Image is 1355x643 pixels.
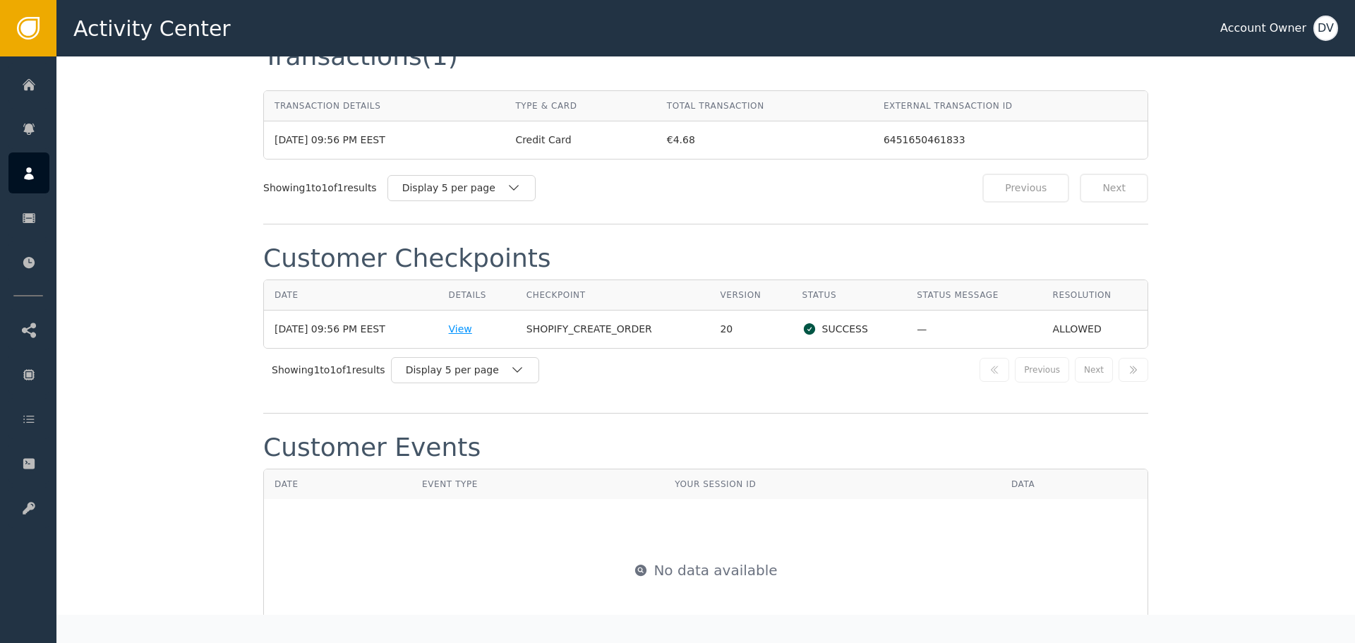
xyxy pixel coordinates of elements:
td: 20 [709,311,791,348]
div: Your Session ID [675,478,756,491]
div: Status Message [917,289,1031,301]
div: View [449,322,505,337]
div: SUCCESS [802,322,896,337]
td: SHOPIFY_CREATE_ORDER [516,311,710,348]
div: Customer Checkpoints [263,246,551,271]
div: Showing 1 to 1 of 1 results [272,363,385,378]
td: ALLOWED [1042,311,1148,348]
div: Event Type [422,478,654,491]
div: Customer Events [263,435,481,460]
button: Display 5 per page [391,357,539,383]
div: [DATE] 09:56 PM EEST [275,133,494,148]
div: Display 5 per page [402,181,507,196]
td: [DATE] 09:56 PM EEST [264,311,438,348]
td: — [906,311,1042,348]
div: Date [275,478,401,491]
th: External Transaction ID [873,91,1148,121]
div: Credit Card [515,133,645,148]
div: 6451650461833 [884,133,1137,148]
span: No data available [654,560,777,581]
div: Resolution [1053,289,1137,301]
div: Data [1011,478,1137,491]
div: €4.68 [667,133,862,148]
th: Type & Card [505,91,656,121]
div: Status [802,289,896,301]
div: Transactions (1) [263,44,458,69]
th: Transaction Details [264,91,505,121]
th: Total Transaction [656,91,873,121]
button: DV [1313,16,1338,41]
div: Account Owner [1220,20,1306,37]
div: Checkpoint [526,289,699,301]
div: Showing 1 to 1 of 1 results [263,181,377,196]
div: Details [449,289,505,301]
div: Date [275,289,428,301]
div: Display 5 per page [406,363,510,378]
button: Display 5 per page [387,175,536,201]
div: Version [720,289,781,301]
span: Activity Center [73,13,231,44]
